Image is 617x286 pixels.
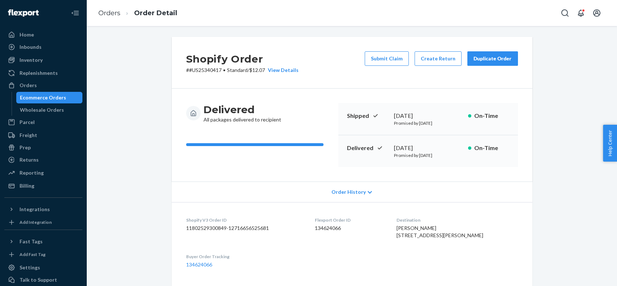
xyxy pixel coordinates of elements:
[467,51,518,66] button: Duplicate Order
[20,106,64,114] div: Wholesale Orders
[474,144,509,152] p: On-Time
[4,116,82,128] a: Parcel
[4,54,82,66] a: Inventory
[4,262,82,273] a: Settings
[4,218,82,227] a: Add Integration
[4,80,82,91] a: Orders
[20,82,37,89] div: Orders
[20,144,31,151] div: Prep
[20,69,58,77] div: Replenishments
[4,250,82,259] a: Add Fast Tag
[347,112,388,120] p: Shipped
[4,142,82,153] a: Prep
[20,276,57,283] div: Talk to Support
[4,154,82,166] a: Returns
[20,169,44,176] div: Reporting
[365,51,409,66] button: Submit Claim
[20,264,40,271] div: Settings
[20,251,46,257] div: Add Fast Tag
[16,104,83,116] a: Wholesale Orders
[203,103,281,123] div: All packages delivered to recipient
[186,253,303,260] dt: Buyer Order Tracking
[227,67,248,73] span: Standard
[574,6,588,20] button: Open notifications
[394,152,462,158] p: Promised by [DATE]
[265,67,299,74] button: View Details
[20,94,66,101] div: Ecommerce Orders
[4,180,82,192] a: Billing
[4,274,82,286] a: Talk to Support
[394,144,462,152] div: [DATE]
[347,144,388,152] p: Delivered
[394,120,462,126] p: Promised by [DATE]
[20,43,42,51] div: Inbounds
[20,31,34,38] div: Home
[186,51,299,67] h2: Shopify Order
[20,119,35,126] div: Parcel
[223,67,226,73] span: •
[20,182,34,189] div: Billing
[315,225,385,232] dd: 134624066
[20,156,39,163] div: Returns
[203,103,281,116] h3: Delivered
[415,51,462,66] button: Create Return
[590,6,604,20] button: Open account menu
[4,167,82,179] a: Reporting
[4,204,82,215] button: Integrations
[186,217,303,223] dt: Shopify V3 Order ID
[474,55,512,62] div: Duplicate Order
[4,67,82,79] a: Replenishments
[8,9,39,17] img: Flexport logo
[20,206,50,213] div: Integrations
[134,9,177,17] a: Order Detail
[397,217,518,223] dt: Destination
[474,112,509,120] p: On-Time
[603,125,617,162] button: Help Center
[68,6,82,20] button: Close Navigation
[4,236,82,247] button: Fast Tags
[186,261,212,268] a: 134624066
[4,29,82,40] a: Home
[331,188,366,196] span: Order History
[186,67,299,74] p: # #US25340417 / $12.07
[98,9,120,17] a: Orders
[93,3,183,24] ol: breadcrumbs
[315,217,385,223] dt: Flexport Order ID
[20,56,43,64] div: Inventory
[394,112,462,120] div: [DATE]
[397,225,483,238] span: [PERSON_NAME] [STREET_ADDRESS][PERSON_NAME]
[16,92,83,103] a: Ecommerce Orders
[20,132,37,139] div: Freight
[4,129,82,141] a: Freight
[20,238,43,245] div: Fast Tags
[186,225,303,232] dd: 11802529300849-12716656525681
[20,219,52,225] div: Add Integration
[558,6,572,20] button: Open Search Box
[4,41,82,53] a: Inbounds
